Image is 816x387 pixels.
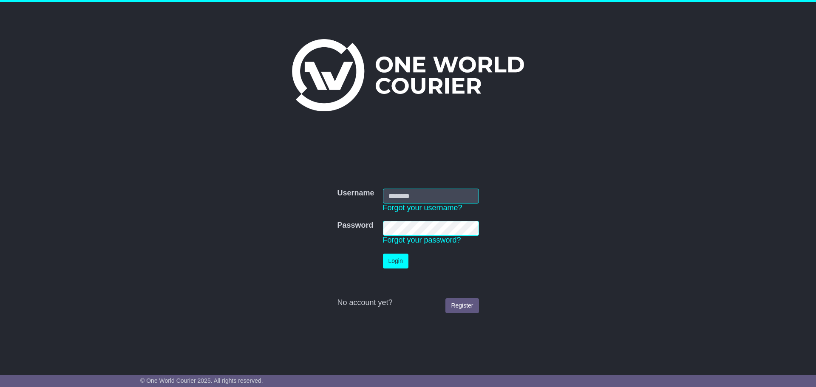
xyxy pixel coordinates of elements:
a: Register [445,298,479,313]
img: One World [292,39,524,111]
span: © One World Courier 2025. All rights reserved. [140,377,263,384]
div: No account yet? [337,298,479,308]
a: Forgot your username? [383,203,462,212]
label: Password [337,221,373,230]
label: Username [337,189,374,198]
button: Login [383,254,408,268]
a: Forgot your password? [383,236,461,244]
